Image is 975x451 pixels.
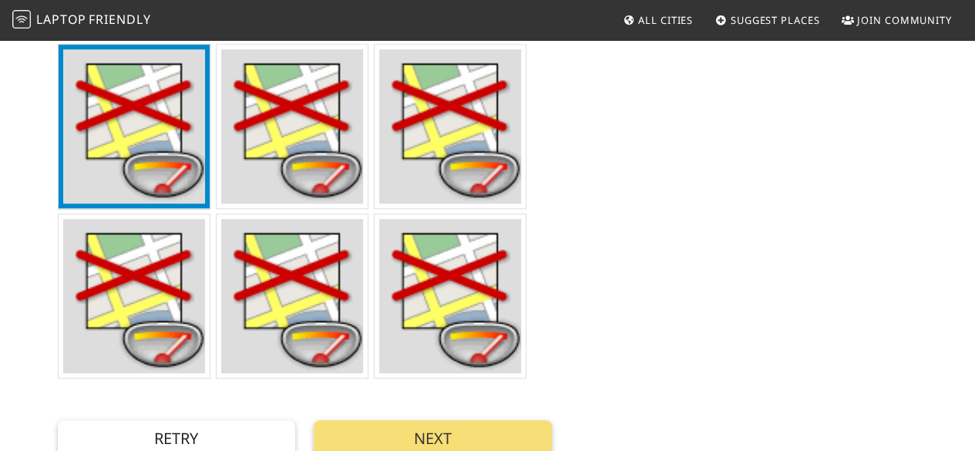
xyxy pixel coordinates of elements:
[221,49,364,204] img: PhotoService.GetPhoto
[12,7,151,34] a: LaptopFriendly LaptopFriendly
[89,11,150,28] span: Friendly
[857,13,952,27] span: Join Community
[36,11,86,28] span: Laptop
[221,219,364,373] img: PhotoService.GetPhoto
[731,13,820,27] span: Suggest Places
[709,6,826,34] a: Suggest Places
[617,6,699,34] a: All Cities
[63,49,206,204] img: PhotoService.GetPhoto
[638,13,693,27] span: All Cities
[379,49,522,204] img: PhotoService.GetPhoto
[12,10,31,29] img: LaptopFriendly
[835,6,958,34] a: Join Community
[379,219,522,373] img: PhotoService.GetPhoto
[63,219,206,373] img: PhotoService.GetPhoto
[58,20,254,42] h2: 3. Choose a photo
